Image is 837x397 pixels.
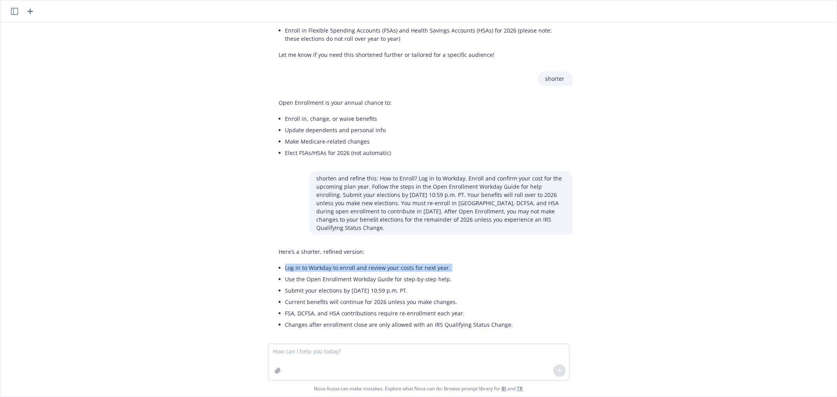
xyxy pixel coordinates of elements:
p: shorten and refine this: How to Enroll? Log in to Workday. Enroll and confirm your cost for the u... [317,174,565,232]
li: Enroll in Flexible Spending Accounts (FSAs) and Health Savings Accounts (HSAs) for 2026 (please n... [285,25,565,44]
li: Update dependents and personal info [285,124,392,136]
li: Make Medicare-related changes [285,136,392,147]
li: FSA, DCFSA, and HSA contributions require re-enrollment each year. [285,308,513,319]
p: Let me know if you need this shortened further or tailored for a specific audience! [279,51,565,59]
li: Enroll in, change, or waive benefits [285,113,392,124]
li: Use the Open Enrollment Workday Guide for step-by-step help. [285,273,513,285]
li: Submit your elections by [DATE] 10:59 p.m. PT. [285,285,513,296]
li: Current benefits will continue for 2026 unless you make changes. [285,296,513,308]
li: Changes after enrollment close are only allowed with an IRS Qualifying Status Change. [285,319,513,330]
li: Elect FSAs/HSAs for 2026 (not automatic) [285,147,392,158]
p: Here’s a shorter, refined version: [279,248,513,256]
a: TR [517,385,523,392]
li: Log in to Workday to enroll and review your costs for next year. [285,262,513,273]
p: Open Enrollment is your annual chance to: [279,98,392,107]
a: BI [502,385,507,392]
span: Nova Assist can make mistakes. Explore what Nova can do: Browse prompt library for and [314,381,523,397]
p: shorter [545,75,565,83]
